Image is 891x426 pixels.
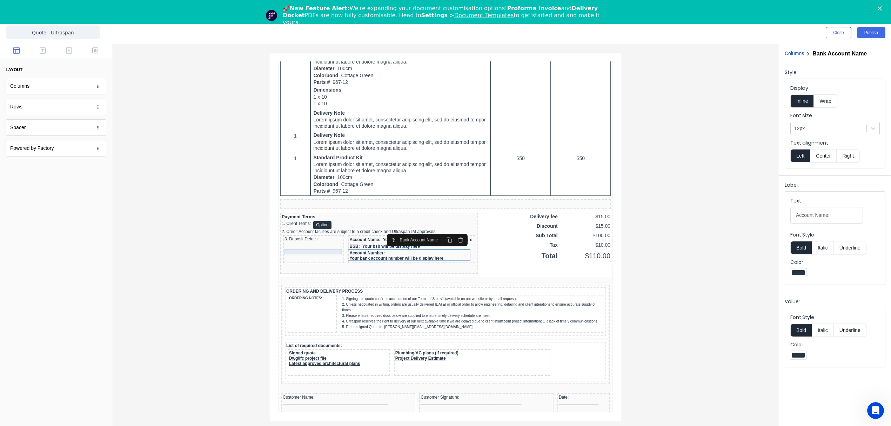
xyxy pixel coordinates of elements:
div: Rows [10,103,22,111]
label: Font Style [790,231,880,238]
div: Latest approved architectural plans [11,300,110,305]
div: ORDERING NOTES:1. Signing this quote confirms acceptance of our Terms of Sale v1 (available on ou... [8,233,326,273]
div: ORDERING NOTES: [11,235,57,239]
div: Close [878,6,885,11]
div: Rows [6,99,106,115]
button: Close [826,27,851,38]
div: Style: [785,69,885,79]
div: Account Number:Your bank account number will be display here [71,188,195,200]
div: Columns [6,78,106,94]
b: Settings > [421,12,514,19]
div: Bank Account Name [121,175,162,182]
div: ORDERING AND DELIVERY PROCESS [8,227,326,233]
div: Customer Name: _____________________________________________Customer Signature: _________________... [1,331,333,361]
div: 1. Client Terms:Option [3,160,198,168]
div: Powered by Factory [6,140,106,157]
div: Date: _________________ [280,333,330,344]
div: ORDERING AND DELIVERY PROCESSORDERING NOTES:1. Signing this quote confirms acceptance of our Term... [4,225,330,321]
button: Right [837,149,860,162]
div: Value: [785,298,885,308]
button: Select parent [110,174,121,184]
div: 2. Credit Account facilites are subject to a credit check and UltraspanTM approvals [3,168,198,173]
div: 3. Deposit Details:Account Name:Your bank account name will be display hereBSB:Your bsb will be d... [3,173,198,204]
label: Display [790,85,880,92]
button: Inline [790,94,814,108]
div: 1. Signing this quote confirms acceptance of our Terms of Sale v1 (available on our website or by... [63,235,323,268]
div: Customer Name: _____________________________________________ [4,333,135,344]
div: Plumbing/AC plans (if required) [117,289,270,294]
button: Underline [834,324,866,337]
div: Dwg/ifc project file [11,294,110,300]
button: Center [810,149,837,162]
button: Underline [834,241,866,254]
b: Delivery Docket [283,5,598,19]
div: Customer Signature: ___________________________________________ [142,333,273,344]
div: Project Delivery Estimate [117,294,270,300]
b: Proforma Invoice [507,5,561,12]
div: Label: [785,181,885,191]
div: Spacer [6,119,106,136]
iframe: Intercom live chat [867,402,884,419]
label: Font Style [790,314,880,321]
button: Duplicate [165,174,176,184]
button: Publish [857,27,885,38]
div: Signed quote [11,289,110,294]
button: Left [790,149,810,162]
button: Delete [176,174,188,184]
div: Spacer [10,124,26,131]
div: Text [790,197,863,207]
div: Columns [10,82,29,90]
div: BSB:Your bsb will be display here [71,182,195,188]
label: Font size [790,112,880,119]
img: Profile image for Team [266,10,277,21]
div: Powered by Factory [10,145,54,152]
label: Text alignment [790,139,880,146]
div: ORDERING AND DELIVERY PROCESSORDERING NOTES:1. Signing this quote confirms acceptance of our Term... [1,222,333,324]
button: Italic [812,324,834,337]
button: Bold [790,241,812,254]
div: 🚀 We're expanding your document customisation options! and PDFs are now fully customisable. Head ... [283,5,614,26]
label: Color [790,341,880,348]
h2: Bank Account Name [812,50,867,57]
div: Signed quoteDwg/ifc project fileLatest approved architectural plansPlumbing/AC plans (if required... [8,287,326,317]
b: New Feature Alert: [290,5,350,12]
button: Columns [785,50,804,57]
button: Italic [812,241,834,254]
div: layout [6,67,22,73]
div: Account Name:Your bank account name will be display here [71,175,195,182]
button: Wrap [814,94,837,108]
input: Text [790,207,863,224]
input: Enter template name here [6,25,100,39]
div: Payment Terms [3,153,198,158]
a: Document Templates [454,12,514,19]
label: Color [790,259,880,266]
button: Bold [790,324,812,337]
div: List of required documents: [8,282,326,287]
div: 3. Deposit Details: [6,175,64,180]
button: layout [6,64,106,76]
